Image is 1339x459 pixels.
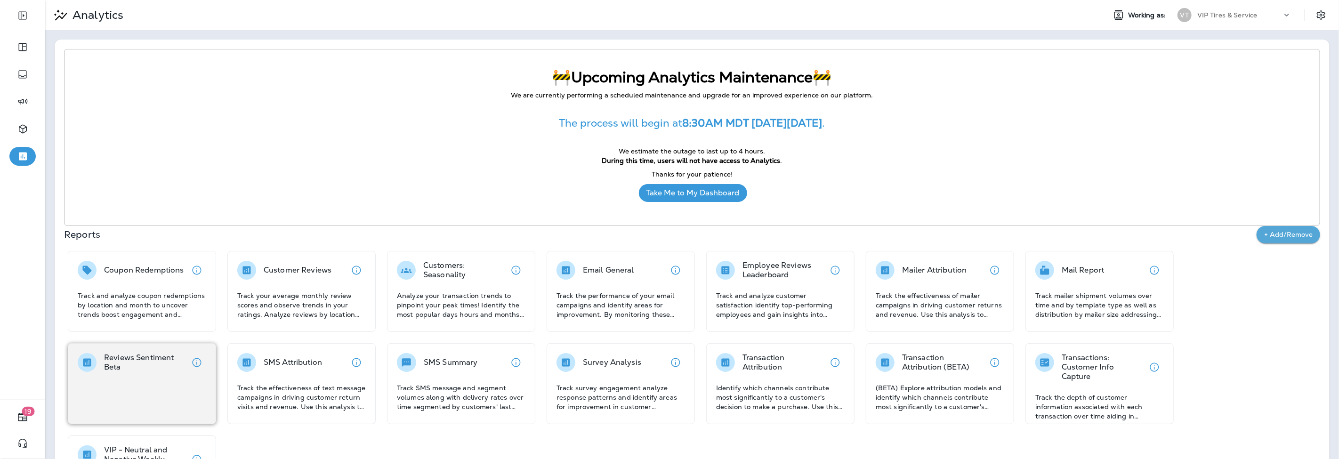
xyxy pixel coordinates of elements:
span: . [823,116,825,130]
p: Mail Report [1062,266,1105,275]
button: View details [347,353,366,372]
p: Email General [583,266,634,275]
button: View details [507,353,525,372]
button: View details [666,353,685,372]
span: 19 [22,407,35,416]
strong: 8:30AM MDT [DATE][DATE] [683,116,823,130]
button: Expand Sidebar [9,6,36,25]
p: Customer Reviews [264,266,331,275]
span: The process will begin at [559,116,683,130]
button: View details [187,261,206,280]
button: View details [347,261,366,280]
p: Track mailer shipment volumes over time and by template type as well as distribution by mailer si... [1035,291,1164,319]
p: Reviews Sentiment Beta [104,353,187,372]
button: View details [826,353,845,372]
p: Survey Analysis [583,358,641,367]
p: Coupon Redemptions [104,266,184,275]
strong: During this time, users will not have access to Analytics [602,156,781,165]
button: Take Me to My Dashboard [639,184,747,202]
p: SMS Summary [424,358,478,367]
button: View details [826,261,845,280]
p: Thanks for your patience! [83,170,1301,179]
p: Customers: Seasonality [423,261,507,280]
p: Track the depth of customer information associated with each transaction over time aiding in asse... [1035,393,1164,421]
p: Track and analyze customer satisfaction identify top-performing employees and gain insights into ... [716,291,845,319]
button: View details [1145,261,1164,280]
p: 🚧Upcoming Analytics Maintenance🚧 [83,68,1301,86]
button: View details [1145,358,1164,377]
p: Employee Reviews Leaderboard [742,261,826,280]
p: Track the performance of your email campaigns and identify areas for improvement. By monitoring t... [557,291,685,319]
p: We estimate the outage to last up to 4 hours. [83,147,1301,156]
span: . [781,156,782,165]
p: SMS Attribution [264,358,322,367]
p: Track your average monthly review scores and observe trends in your ratings. Analyze reviews by l... [237,291,366,319]
p: Track SMS message and segment volumes along with delivery rates over time segmented by customers'... [397,383,525,411]
p: (BETA) Explore attribution models and identify which channels contribute most significantly to a ... [876,383,1004,411]
p: Reports [64,228,1257,241]
p: Track and analyze coupon redemptions by location and month to uncover trends boost engagement and... [78,291,206,319]
p: Track the effectiveness of mailer campaigns in driving customer returns and revenue. Use this ana... [876,291,1004,319]
button: View details [666,261,685,280]
button: View details [985,261,1004,280]
button: View details [985,353,1004,372]
p: Identify which channels contribute most significantly to a customer's decision to make a purchase... [716,383,845,411]
div: VT [1178,8,1192,22]
p: Analytics [69,8,123,22]
p: Track the effectiveness of text message campaigns in driving customer return visits and revenue. ... [237,383,366,411]
p: Transaction Attribution [742,353,826,372]
p: Transaction Attribution (BETA) [902,353,985,372]
p: VIP Tires & Service [1197,11,1258,19]
button: View details [507,261,525,280]
p: Transactions: Customer Info Capture [1062,353,1145,381]
button: + Add/Remove [1257,226,1320,243]
button: View details [187,353,206,372]
p: Analyze your transaction trends to pinpoint your peak times! Identify the most popular days hours... [397,291,525,319]
span: Working as: [1128,11,1168,19]
button: 19 [9,408,36,427]
p: Track survey engagement analyze response patterns and identify areas for improvement in customer ... [557,383,685,411]
p: We are currently performing a scheduled maintenance and upgrade for an improved experience on our... [83,91,1301,100]
button: Settings [1313,7,1330,24]
p: Mailer Attribution [902,266,967,275]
